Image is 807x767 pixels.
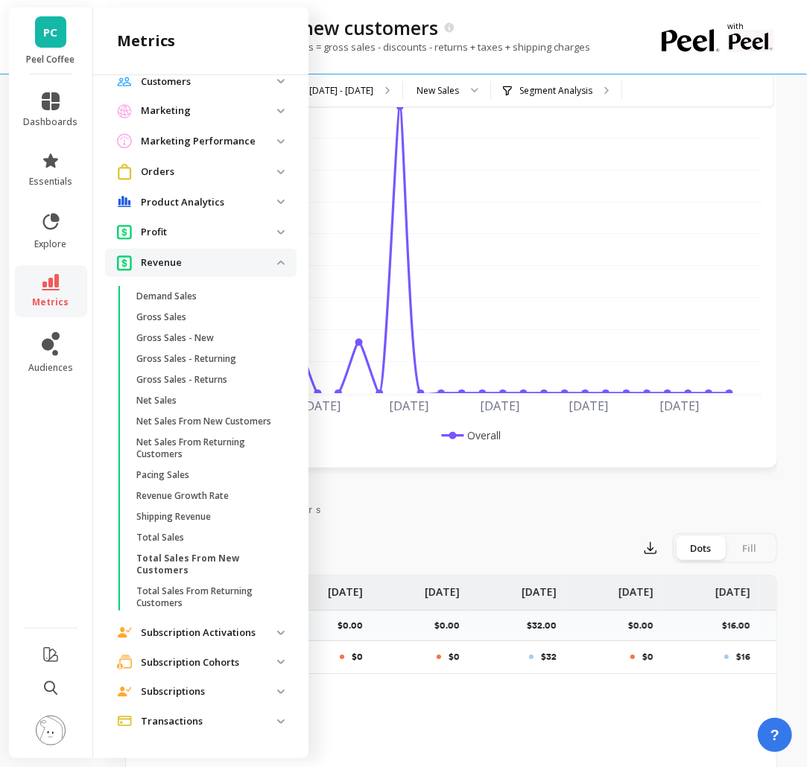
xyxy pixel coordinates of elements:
[338,620,372,631] p: $0.00
[141,626,277,640] p: Subscription Activations
[44,24,58,41] span: PC
[24,54,78,66] p: Peel Coffee
[136,395,177,407] p: Net Sales
[676,536,725,560] div: Dots
[141,165,277,179] p: Orders
[141,134,277,149] p: Marketing Performance
[117,687,132,697] img: navigation item icon
[141,195,277,210] p: Product Analytics
[141,74,277,89] p: Customers
[136,374,227,386] p: Gross Sales - Returns
[715,576,750,599] p: [DATE]
[136,416,271,427] p: Net Sales From New Customers
[136,332,214,344] p: Gross Sales - New
[24,116,78,128] span: dashboards
[136,436,279,460] p: Net Sales From Returning Customers
[117,627,132,637] img: navigation item icon
[277,170,285,174] img: down caret icon
[117,655,132,669] img: navigation item icon
[35,238,67,250] span: explore
[527,620,566,631] p: $32.00
[727,30,774,52] img: partner logo
[277,631,285,635] img: down caret icon
[328,576,363,599] p: [DATE]
[117,224,132,240] img: navigation item icon
[770,725,779,745] span: ?
[727,22,774,30] p: with
[136,585,279,609] p: Total Sales From Returning Customers
[417,83,459,98] div: New Sales
[141,655,277,670] p: Subscription Cohorts
[725,536,774,560] div: Fill
[277,690,285,694] img: down caret icon
[141,255,277,270] p: Revenue
[519,85,592,97] p: Segment Analysis
[136,311,186,323] p: Gross Sales
[758,718,792,752] button: ?
[277,139,285,144] img: down caret icon
[117,133,132,149] img: navigation item icon
[136,553,279,576] p: Total Sales From New Customers
[125,40,590,54] p: Sum of revenue on first-time orders = gross sales - discounts - returns + taxes + shipping charges
[141,225,277,240] p: Profit
[141,684,277,699] p: Subscriptions
[449,651,460,663] p: $0
[642,651,653,663] p: $0
[136,532,184,544] p: Total Sales
[277,719,285,724] img: down caret icon
[117,255,132,270] img: navigation item icon
[352,651,363,663] p: $0
[117,31,175,51] h2: metrics
[136,353,236,365] p: Gross Sales - Returning
[277,79,285,83] img: down caret icon
[125,490,777,524] nav: Tabs
[136,290,197,302] p: Demand Sales
[117,77,132,86] img: navigation item icon
[28,362,73,374] span: audiences
[117,104,132,118] img: navigation item icon
[277,109,285,113] img: down caret icon
[736,651,750,663] p: $16
[141,104,277,118] p: Marketing
[33,296,69,308] span: metrics
[425,576,460,599] p: [DATE]
[434,620,469,631] p: $0.00
[136,469,189,481] p: Pacing Sales
[136,511,211,523] p: Shipping Revenue
[277,200,285,204] img: down caret icon
[117,164,132,179] img: navigation item icon
[141,714,277,729] p: Transactions
[722,620,759,631] p: $16.00
[277,261,285,265] img: down caret icon
[117,196,132,208] img: navigation item icon
[277,230,285,235] img: down caret icon
[277,660,285,664] img: down caret icon
[541,651,557,663] p: $32
[36,716,66,745] img: profile picture
[29,176,72,188] span: essentials
[522,576,557,599] p: [DATE]
[117,716,132,727] img: navigation item icon
[136,490,229,502] p: Revenue Growth Rate
[628,620,662,631] p: $0.00
[618,576,653,599] p: [DATE]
